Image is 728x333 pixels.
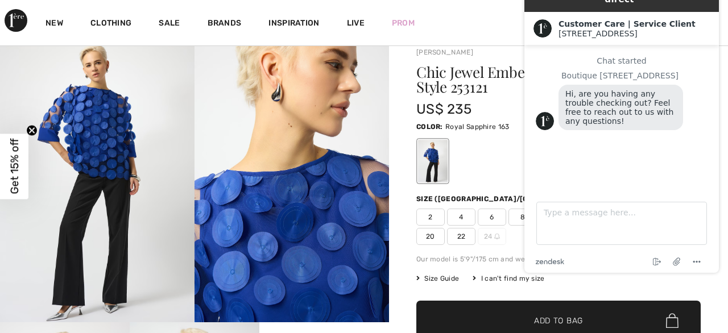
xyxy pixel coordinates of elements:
[666,313,679,328] img: Bag.svg
[445,123,509,131] span: Royal Sapphire 163
[392,17,415,29] a: Prom
[347,17,365,29] a: Live
[416,273,459,284] span: Size Guide
[418,140,448,182] div: Royal Sapphire 163
[478,228,506,245] span: 24
[45,18,63,30] a: New
[416,48,473,56] a: [PERSON_NAME]
[478,209,506,226] span: 6
[416,123,443,131] span: Color:
[416,65,653,94] h1: Chic Jewel Embellished Pullover Style 253121
[159,18,180,30] a: Sale
[268,18,319,30] span: Inspiration
[416,228,445,245] span: 20
[447,209,475,226] span: 4
[534,315,583,327] span: Add to Bag
[195,31,389,322] img: Chic Jewel Embellished Pullover Style 253121. 2
[416,254,701,264] div: Our model is 5'9"/175 cm and wears a size 6.
[208,18,242,30] a: Brands
[508,209,537,226] span: 8
[416,209,445,226] span: 2
[27,8,50,18] span: Chat
[90,18,131,30] a: Clothing
[416,194,606,204] div: Size ([GEOGRAPHIC_DATA]/[GEOGRAPHIC_DATA]):
[447,228,475,245] span: 22
[416,101,471,117] span: US$ 235
[494,234,500,239] img: ring-m.svg
[5,9,27,32] img: 1ère Avenue
[473,273,544,284] div: I can't find my size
